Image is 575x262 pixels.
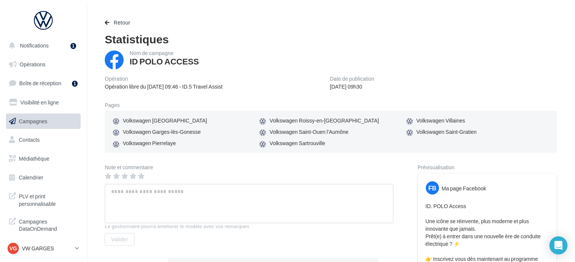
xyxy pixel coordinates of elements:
div: Volkswagen Sartrouville [257,138,327,149]
span: Contacts [19,136,40,143]
div: Prévisualisation [417,165,557,170]
span: Campagnes [19,118,47,124]
span: Visibilité en ligne [20,99,59,106]
div: Volkswagen Roissy-en-[GEOGRAPHIC_DATA] [257,115,380,127]
a: Contacts [5,132,82,148]
div: Pages [105,103,126,108]
div: 1 [70,43,76,49]
div: [DATE] 09h30 [330,83,374,90]
div: Ma page Facebook [442,185,486,192]
div: Opération [105,76,223,81]
div: Volkswagen Villaines [404,115,467,127]
div: Nom de campagne [130,51,199,56]
p: VW GARGES [22,245,72,252]
span: Retour [114,19,130,26]
a: Volkswagen Sartrouville [257,138,404,149]
div: Le gestionnaire pourra améliorer le modèle avec vos remarques [105,223,393,230]
div: Note et commentaire [105,165,393,170]
div: Volkswagen Garges-lès-Gonesse [111,127,202,138]
a: Volkswagen [GEOGRAPHIC_DATA] [111,115,257,127]
div: Volkswagen Pierrelaye [111,138,177,149]
a: Volkswagen Pierrelaye [111,138,257,149]
span: PLV et print personnalisable [19,191,78,207]
a: Opérations [5,57,82,72]
div: Open Intercom Messenger [549,236,567,254]
span: Calendrier [19,174,43,181]
span: Boîte de réception [19,80,61,86]
div: ID POLO ACCESS [130,57,199,66]
div: Volkswagen Saint-Ouen l'Aumône [257,127,350,138]
span: Médiathèque [19,155,49,162]
span: VG [9,245,17,252]
div: Volkswagen Saint-Gratien [404,127,478,138]
button: Notifications 1 [5,38,79,54]
a: Volkswagen Saint-Gratien [404,127,551,138]
button: Valider [105,233,135,246]
a: Volkswagen Roissy-en-[GEOGRAPHIC_DATA] [257,115,404,127]
a: Calendrier [5,170,82,185]
a: VG VW GARGES [6,241,81,256]
div: 1 [72,81,78,87]
a: Campagnes DataOnDemand [5,213,82,236]
div: Statistiques [105,33,557,44]
div: Opération libre du [DATE] 09:46 - ID.5 Travel Assist [105,83,223,90]
a: Médiathèque [5,151,82,167]
a: Boîte de réception1 [5,75,82,91]
a: Volkswagen Garges-lès-Gonesse [111,127,257,138]
div: Date de publication [330,76,374,81]
a: Volkswagen Villaines [404,115,551,127]
a: PLV et print personnalisable [5,188,82,210]
a: Visibilité en ligne [5,95,82,110]
div: FB [426,181,439,195]
span: Opérations [20,61,45,67]
a: Volkswagen Saint-Ouen l'Aumône [257,127,404,138]
span: Notifications [20,42,49,49]
button: Retour [105,18,133,27]
span: Campagnes DataOnDemand [19,216,78,233]
div: Volkswagen [GEOGRAPHIC_DATA] [111,115,208,127]
a: Campagnes [5,113,82,129]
